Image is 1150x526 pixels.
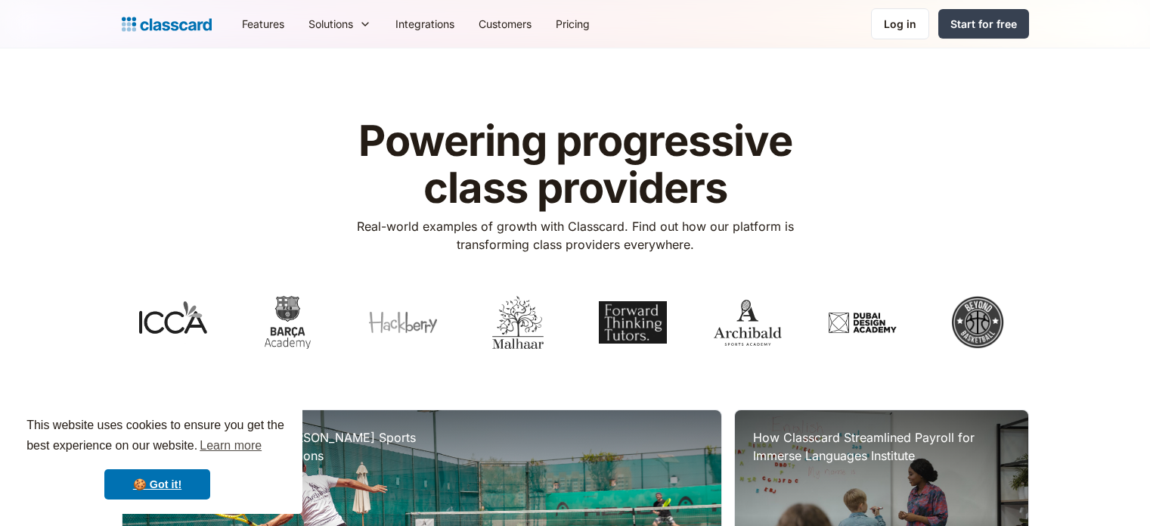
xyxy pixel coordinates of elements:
a: learn more about cookies [197,434,264,457]
a: Customers [467,7,544,41]
a: Log in [871,8,929,39]
div: Solutions [308,16,353,32]
h3: How Classcard Streamlined Payroll for Immerse Languages Institute [753,428,1009,465]
p: Real-world examples of growth with Classcard. Find out how our platform is transforming class pro... [335,217,815,254]
a: Pricing [544,7,602,41]
div: cookieconsent [12,402,302,514]
a: dismiss cookie message [104,469,210,500]
div: Log in [884,16,916,32]
h1: Powering progressive class providers [335,118,815,211]
span: This website uses cookies to ensure you get the best experience on our website. [26,416,288,457]
a: Integrations [383,7,467,41]
a: Start for free [938,9,1029,39]
a: Features [230,7,296,41]
div: Start for free [950,16,1017,32]
div: Solutions [296,7,383,41]
a: home [122,14,212,35]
